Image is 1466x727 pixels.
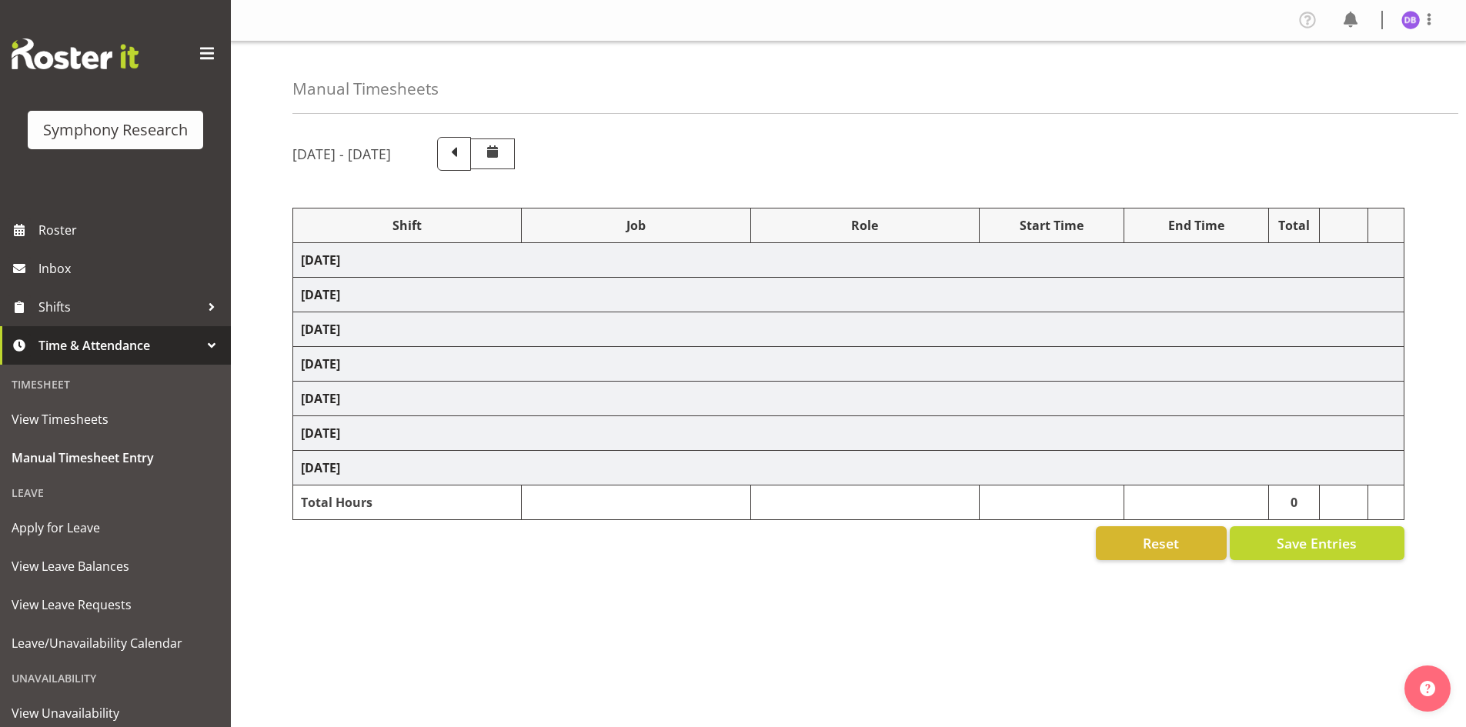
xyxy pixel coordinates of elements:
div: Shift [301,216,513,235]
a: Leave/Unavailability Calendar [4,624,227,662]
span: Leave/Unavailability Calendar [12,632,219,655]
td: [DATE] [293,451,1404,485]
span: Time & Attendance [38,334,200,357]
button: Reset [1096,526,1227,560]
div: Timesheet [4,369,227,400]
span: Reset [1143,533,1179,553]
button: Save Entries [1230,526,1404,560]
span: Inbox [38,257,223,280]
span: Save Entries [1277,533,1357,553]
a: View Leave Requests [4,585,227,624]
img: dawn-belshaw1857.jpg [1401,11,1420,29]
span: View Leave Balances [12,555,219,578]
div: End Time [1132,216,1261,235]
td: [DATE] [293,278,1404,312]
a: View Timesheets [4,400,227,439]
div: Symphony Research [43,118,188,142]
a: View Leave Balances [4,547,227,585]
span: Manual Timesheet Entry [12,446,219,469]
span: View Leave Requests [12,593,219,616]
div: Leave [4,477,227,509]
span: Roster [38,218,223,242]
td: Total Hours [293,485,522,520]
span: View Unavailability [12,702,219,725]
td: [DATE] [293,416,1404,451]
a: Apply for Leave [4,509,227,547]
td: 0 [1268,485,1320,520]
td: [DATE] [293,243,1404,278]
a: Manual Timesheet Entry [4,439,227,477]
div: Total [1277,216,1312,235]
div: Start Time [987,216,1116,235]
div: Role [759,216,971,235]
td: [DATE] [293,347,1404,382]
div: Job [529,216,742,235]
td: [DATE] [293,312,1404,347]
h4: Manual Timesheets [292,80,439,98]
h5: [DATE] - [DATE] [292,145,391,162]
span: Shifts [38,295,200,318]
div: Unavailability [4,662,227,694]
img: Rosterit website logo [12,38,139,69]
span: Apply for Leave [12,516,219,539]
img: help-xxl-2.png [1420,681,1435,696]
td: [DATE] [293,382,1404,416]
span: View Timesheets [12,408,219,431]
